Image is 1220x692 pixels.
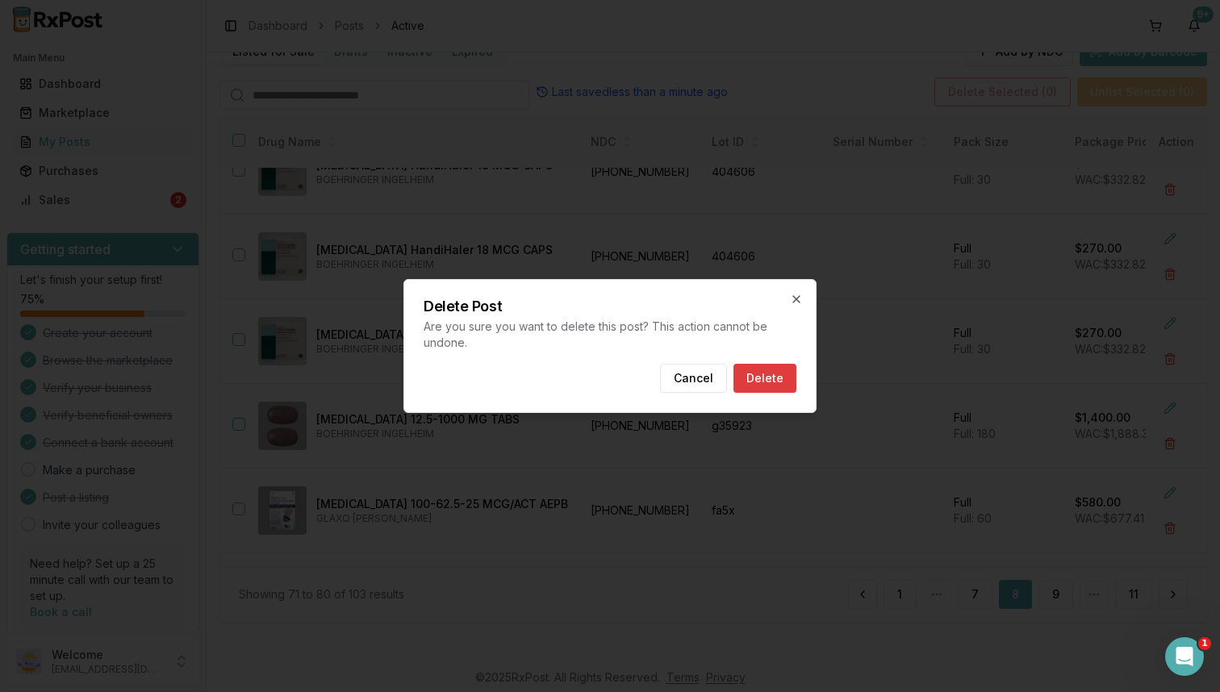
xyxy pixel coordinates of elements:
span: 1 [1198,637,1211,650]
h2: Delete Post [424,299,796,314]
p: Are you sure you want to delete this post? This action cannot be undone. [424,319,796,351]
button: Cancel [660,364,727,393]
iframe: Intercom live chat [1165,637,1204,676]
button: Delete [733,364,796,393]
